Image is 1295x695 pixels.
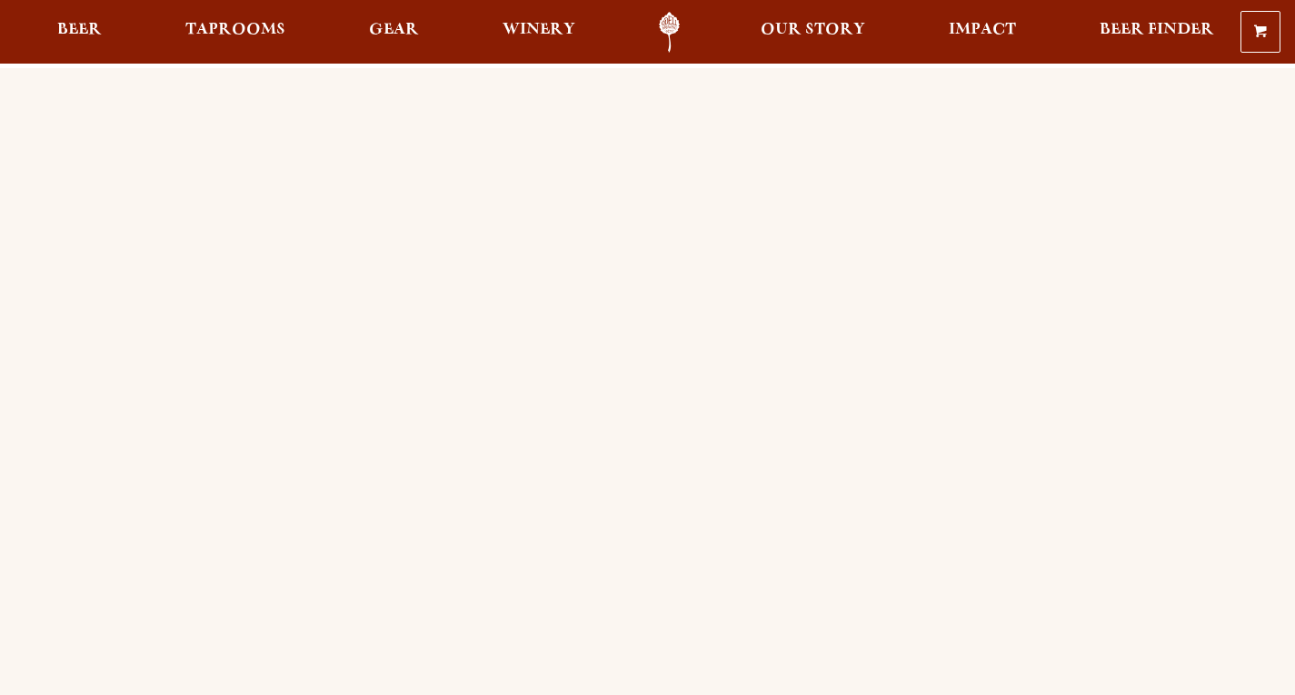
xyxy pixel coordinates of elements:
a: Impact [937,12,1028,53]
a: Winery [491,12,587,53]
a: Gear [357,12,431,53]
span: Beer Finder [1100,23,1214,37]
a: Taprooms [174,12,297,53]
a: Odell Home [635,12,703,53]
span: Gear [369,23,419,37]
span: Taprooms [185,23,285,37]
a: Beer [45,12,114,53]
span: Impact [949,23,1016,37]
a: Our Story [749,12,877,53]
span: Winery [503,23,575,37]
span: Beer [57,23,102,37]
a: Beer Finder [1088,12,1226,53]
span: Our Story [761,23,865,37]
